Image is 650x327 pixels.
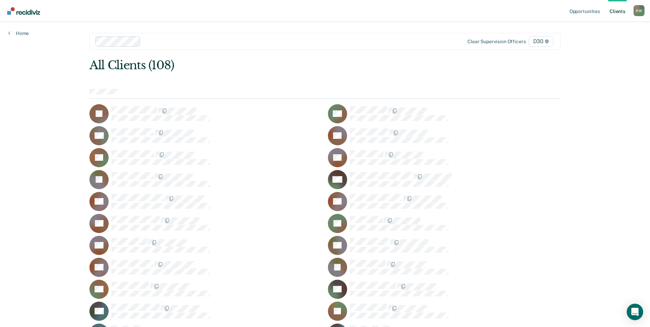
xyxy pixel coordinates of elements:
[8,30,29,36] a: Home
[634,5,645,16] button: Profile dropdown button
[89,58,466,72] div: All Clients (108)
[627,304,643,320] div: Open Intercom Messenger
[529,36,553,47] span: D30
[634,5,645,16] div: K W
[467,39,526,45] div: Clear supervision officers
[7,7,40,15] img: Recidiviz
